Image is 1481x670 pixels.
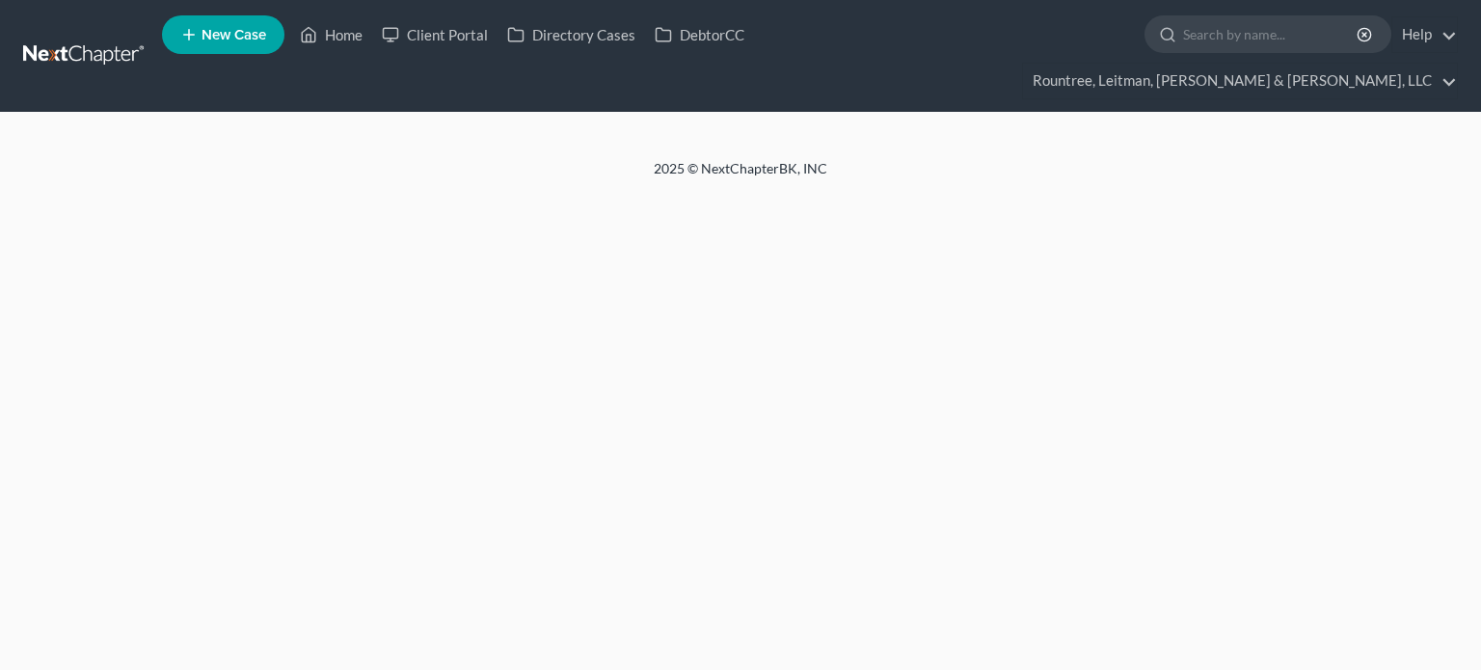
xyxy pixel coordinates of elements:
[1392,17,1457,52] a: Help
[290,17,372,52] a: Home
[645,17,754,52] a: DebtorCC
[202,28,266,42] span: New Case
[191,159,1290,194] div: 2025 © NextChapterBK, INC
[1023,64,1457,98] a: Rountree, Leitman, [PERSON_NAME] & [PERSON_NAME], LLC
[1183,16,1360,52] input: Search by name...
[498,17,645,52] a: Directory Cases
[372,17,498,52] a: Client Portal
